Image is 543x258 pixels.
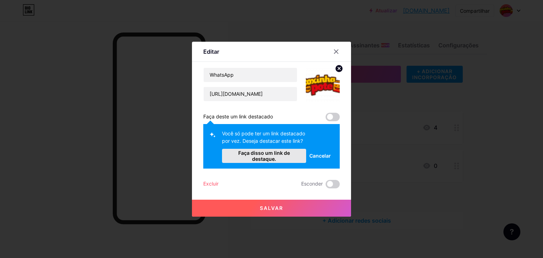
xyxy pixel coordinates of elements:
[222,130,305,144] font: Você só pode ter um link destacado por vez. Deseja destacar este link?
[204,68,297,82] input: Título
[204,87,297,101] input: URL
[306,68,340,101] img: link_miniatura
[203,113,273,119] font: Faça deste um link destacado
[301,181,323,187] font: Esconder
[309,153,331,159] font: Cancelar
[238,150,290,162] font: Faça disso um link de destaque.
[203,48,219,55] font: Editar
[222,149,306,163] button: Faça disso um link de destaque.
[306,149,334,163] button: Cancelar
[192,200,351,217] button: Salvar
[260,205,283,211] font: Salvar
[203,181,218,187] font: Excluir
